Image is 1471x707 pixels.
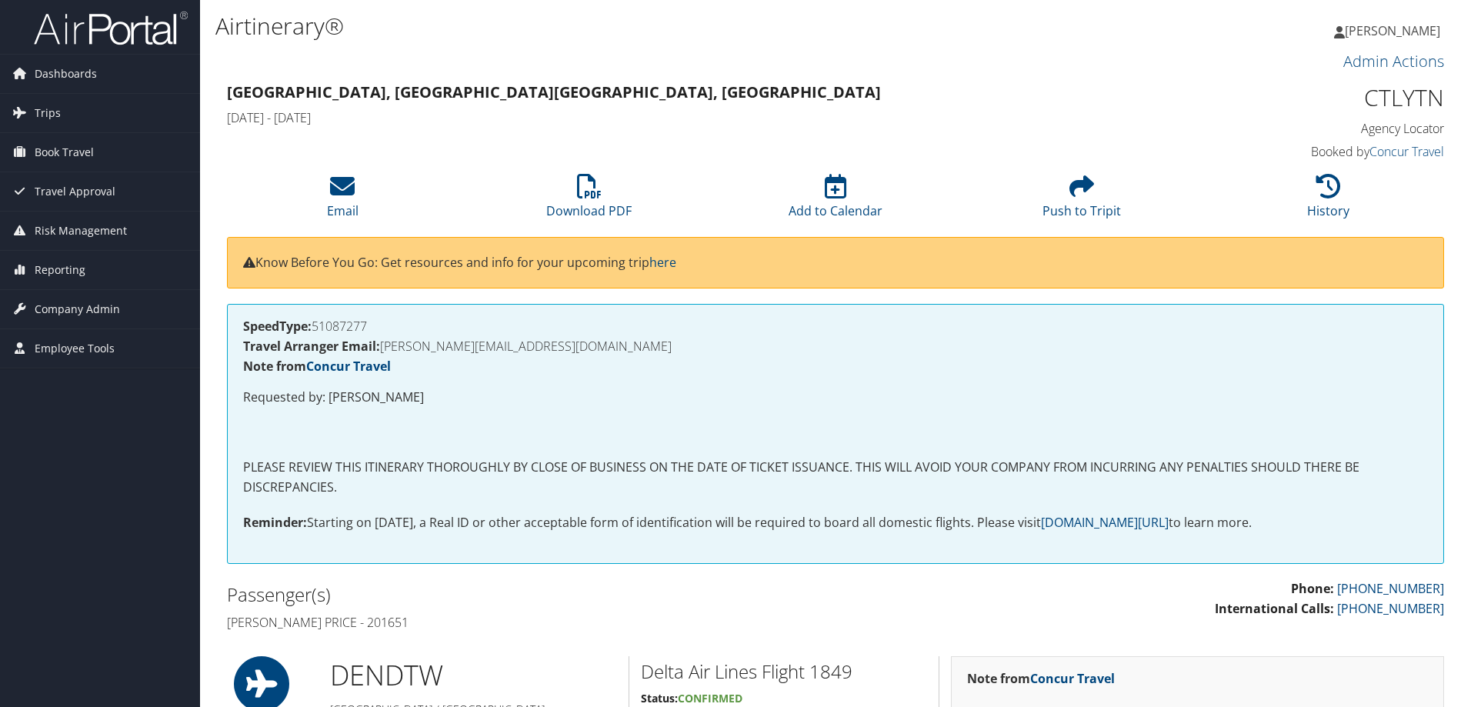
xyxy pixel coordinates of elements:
h1: Airtinerary® [215,10,1042,42]
h4: 51087277 [243,320,1428,332]
h4: [PERSON_NAME][EMAIL_ADDRESS][DOMAIN_NAME] [243,340,1428,352]
a: [PHONE_NUMBER] [1337,600,1444,617]
strong: Travel Arranger Email: [243,338,380,355]
strong: Phone: [1291,580,1334,597]
p: Know Before You Go: Get resources and info for your upcoming trip [243,253,1428,273]
img: airportal-logo.png [34,10,188,46]
h2: Delta Air Lines Flight 1849 [641,659,927,685]
p: PLEASE REVIEW THIS ITINERARY THOROUGHLY BY CLOSE OF BUSINESS ON THE DATE OF TICKET ISSUANCE. THIS... [243,458,1428,497]
span: Employee Tools [35,329,115,368]
span: Travel Approval [35,172,115,211]
a: [PHONE_NUMBER] [1337,580,1444,597]
span: Reporting [35,251,85,289]
a: [DOMAIN_NAME][URL] [1041,514,1169,531]
a: [PERSON_NAME] [1334,8,1456,54]
strong: Note from [243,358,391,375]
strong: SpeedType: [243,318,312,335]
h2: Passenger(s) [227,582,824,608]
strong: Note from [967,670,1115,687]
h4: [DATE] - [DATE] [227,109,1134,126]
h1: CTLYTN [1157,82,1444,114]
a: Email [327,182,359,219]
h1: DEN DTW [330,656,617,695]
h4: [PERSON_NAME] Price - 201651 [227,614,824,631]
a: Admin Actions [1343,51,1444,72]
strong: Reminder: [243,514,307,531]
a: Download PDF [546,182,632,219]
strong: International Calls: [1215,600,1334,617]
a: here [649,254,676,271]
strong: [GEOGRAPHIC_DATA], [GEOGRAPHIC_DATA] [GEOGRAPHIC_DATA], [GEOGRAPHIC_DATA] [227,82,881,102]
a: Push to Tripit [1042,182,1121,219]
span: Book Travel [35,133,94,172]
h4: Booked by [1157,143,1444,160]
span: Dashboards [35,55,97,93]
a: Concur Travel [1030,670,1115,687]
p: Starting on [DATE], a Real ID or other acceptable form of identification will be required to boar... [243,513,1428,533]
span: Trips [35,94,61,132]
strong: Status: [641,691,678,705]
a: Add to Calendar [789,182,882,219]
a: Concur Travel [306,358,391,375]
a: History [1307,182,1349,219]
span: Risk Management [35,212,127,250]
span: Confirmed [678,691,742,705]
h4: Agency Locator [1157,120,1444,137]
span: [PERSON_NAME] [1345,22,1440,39]
span: Company Admin [35,290,120,328]
a: Concur Travel [1369,143,1444,160]
p: Requested by: [PERSON_NAME] [243,388,1428,408]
